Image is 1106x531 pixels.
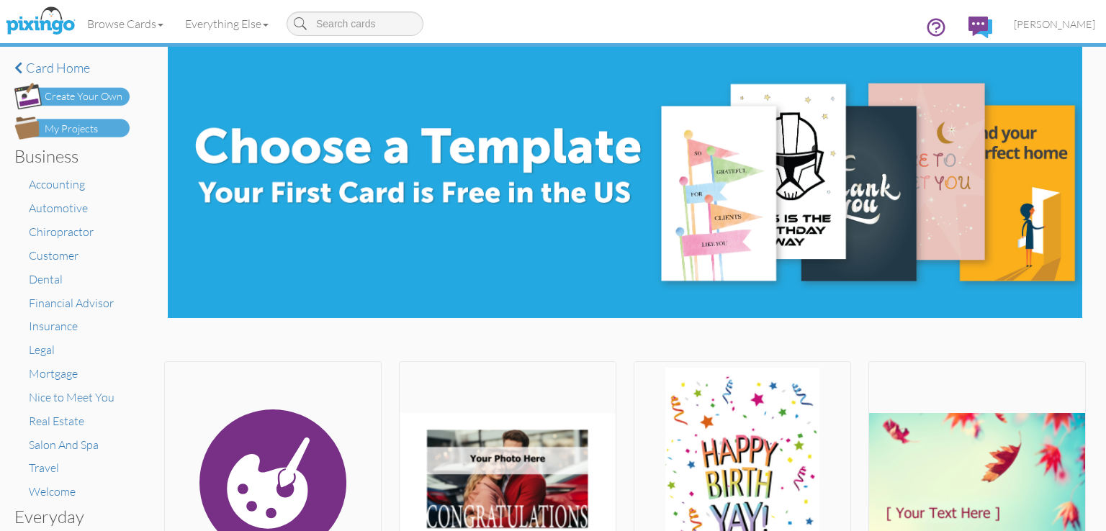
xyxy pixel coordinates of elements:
[29,484,76,499] a: Welcome
[14,61,130,76] a: Card home
[76,6,174,42] a: Browse Cards
[14,83,130,109] img: create-own-button.png
[168,47,1082,318] img: e8896c0d-71ea-4978-9834-e4f545c8bf84.jpg
[45,122,98,137] div: My Projects
[45,89,122,104] div: Create Your Own
[14,147,119,165] h3: Business
[14,117,130,140] img: my-projects-button.png
[1014,18,1095,30] span: [PERSON_NAME]
[29,437,99,452] a: Salon And Spa
[174,6,279,42] a: Everything Else
[29,460,59,475] a: Travel
[29,390,114,404] a: Nice to Meet You
[29,319,78,333] a: Insurance
[29,296,114,310] a: Financial Advisor
[29,201,88,215] a: Automotive
[29,366,78,381] a: Mortgage
[2,4,78,40] img: pixingo logo
[29,272,63,286] a: Dental
[29,177,85,191] a: Accounting
[29,342,55,357] a: Legal
[29,224,94,239] a: Chiropractor
[14,507,119,526] h3: Everyday
[287,12,423,36] input: Search cards
[29,414,84,428] a: Real Estate
[968,17,992,38] img: comments.svg
[1003,6,1106,42] a: [PERSON_NAME]
[29,248,78,263] a: Customer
